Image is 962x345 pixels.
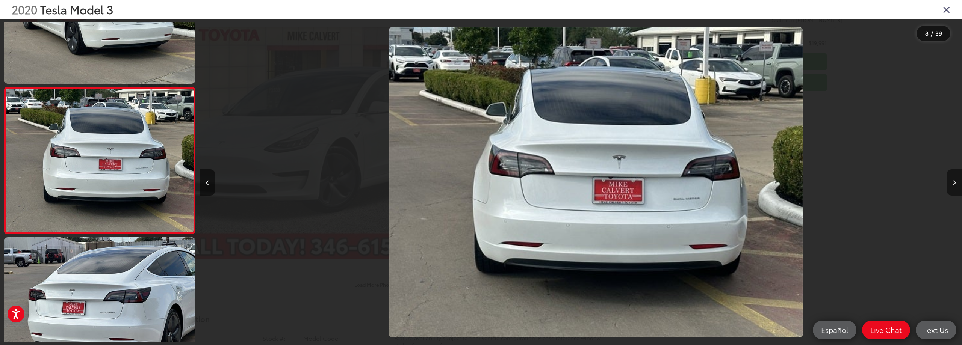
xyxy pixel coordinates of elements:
[389,27,803,337] img: 2020 Tesla Model 3 Standard Range Plus
[867,325,906,334] span: Live Chat
[947,169,962,196] button: Next image
[200,169,215,196] button: Previous image
[40,1,113,17] span: Tesla Model 3
[12,1,37,17] span: 2020
[925,29,929,37] span: 8
[813,321,856,339] a: Español
[943,5,950,14] i: Close gallery
[920,325,952,334] span: Text Us
[916,321,956,339] a: Text Us
[935,29,942,37] span: 39
[817,325,852,334] span: Español
[4,89,195,232] img: 2020 Tesla Model 3 Standard Range Plus
[862,321,910,339] a: Live Chat
[930,31,934,36] span: /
